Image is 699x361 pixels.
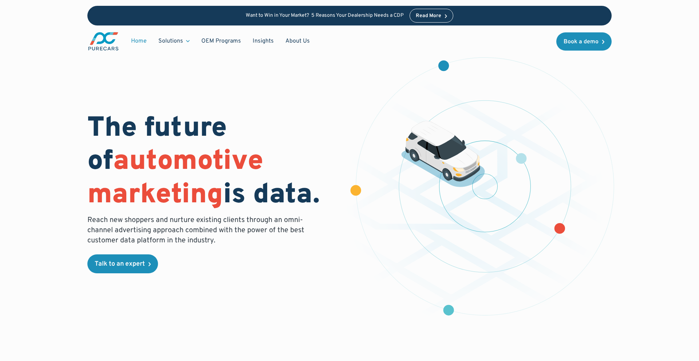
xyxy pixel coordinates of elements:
img: illustration of a vehicle [401,121,485,187]
a: Talk to an expert [87,254,158,273]
span: automotive marketing [87,144,263,213]
div: Solutions [158,37,183,45]
a: OEM Programs [196,34,247,48]
a: main [87,31,119,51]
div: Book a demo [564,39,599,45]
a: Home [125,34,153,48]
div: Solutions [153,34,196,48]
a: About Us [280,34,316,48]
p: Want to Win in Your Market? 5 Reasons Your Dealership Needs a CDP [246,13,404,19]
p: Reach new shoppers and nurture existing clients through an omni-channel advertising approach comb... [87,215,309,246]
a: Book a demo [556,32,612,51]
h1: The future of is data. [87,112,341,212]
div: Talk to an expert [95,261,145,267]
a: Read More [410,9,453,23]
img: purecars logo [87,31,119,51]
div: Read More [416,13,441,19]
a: Insights [247,34,280,48]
